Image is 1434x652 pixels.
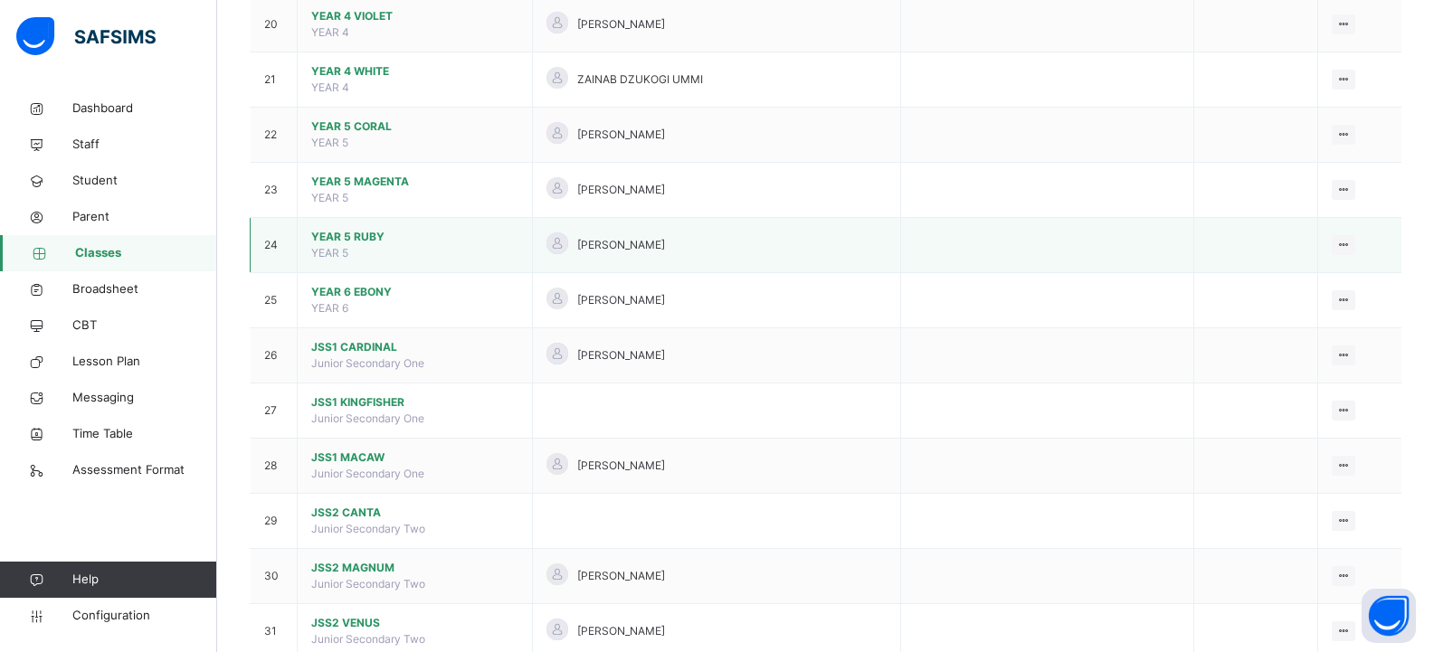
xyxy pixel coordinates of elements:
button: Open asap [1362,589,1416,643]
span: YEAR 5 [311,246,348,260]
span: YEAR 4 [311,25,349,39]
span: [PERSON_NAME] [577,568,665,584]
span: JSS2 MAGNUM [311,560,518,576]
span: Assessment Format [72,461,217,479]
span: Help [72,571,216,589]
span: Parent [72,208,217,226]
span: Broadsheet [72,280,217,298]
span: Junior Secondary One [311,356,424,370]
span: Junior Secondary Two [311,577,425,591]
img: safsims [16,17,156,55]
span: [PERSON_NAME] [577,458,665,474]
span: [PERSON_NAME] [577,237,665,253]
span: [PERSON_NAME] [577,347,665,364]
td: 29 [251,494,298,549]
td: 23 [251,163,298,218]
span: Classes [75,244,217,262]
span: Student [72,172,217,190]
span: Lesson Plan [72,353,217,371]
span: YEAR 5 MAGENTA [311,174,518,190]
span: Junior Secondary One [311,467,424,480]
td: 27 [251,383,298,439]
span: JSS2 VENUS [311,615,518,631]
span: [PERSON_NAME] [577,182,665,198]
span: Messaging [72,389,217,407]
span: JSS1 MACAW [311,449,518,466]
span: ZAINAB DZUKOGI UMMI [577,71,703,88]
span: YEAR 5 [311,191,348,204]
span: YEAR 6 EBONY [311,284,518,300]
span: [PERSON_NAME] [577,292,665,308]
span: Time Table [72,425,217,443]
span: JSS2 CANTA [311,505,518,521]
td: 24 [251,218,298,273]
span: YEAR 4 [311,80,349,94]
span: YEAR 6 [311,301,348,315]
td: 30 [251,549,298,604]
span: CBT [72,317,217,335]
span: [PERSON_NAME] [577,16,665,33]
span: YEAR 5 [311,136,348,149]
span: YEAR 4 VIOLET [311,8,518,24]
span: [PERSON_NAME] [577,623,665,639]
span: JSS1 CARDINAL [311,339,518,355]
td: 26 [251,328,298,383]
span: Junior Secondary One [311,411,424,425]
span: YEAR 5 RUBY [311,229,518,245]
span: YEAR 5 CORAL [311,118,518,135]
span: [PERSON_NAME] [577,127,665,143]
td: 25 [251,273,298,328]
span: JSS1 KINGFISHER [311,394,518,411]
td: 22 [251,108,298,163]
span: Junior Secondary Two [311,522,425,535]
span: Dashboard [72,99,217,118]
span: Staff [72,136,217,154]
td: 28 [251,439,298,494]
td: 21 [251,52,298,108]
span: Junior Secondary Two [311,632,425,646]
span: Configuration [72,607,216,625]
span: YEAR 4 WHITE [311,63,518,80]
